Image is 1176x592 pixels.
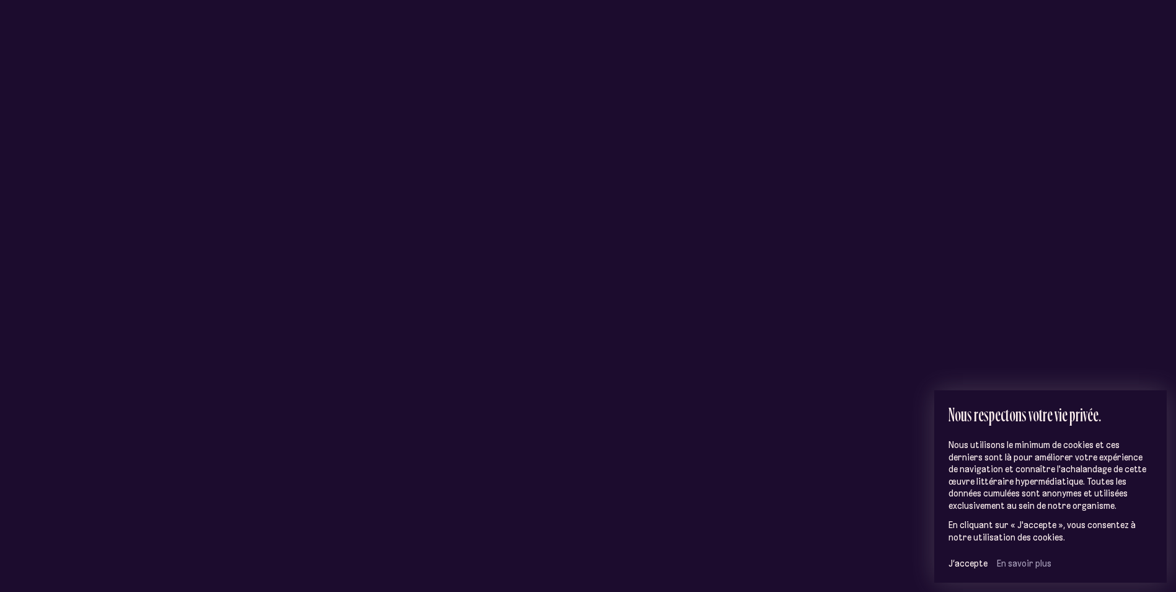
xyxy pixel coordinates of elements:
p: En cliquant sur « J'accepte », vous consentez à notre utilisation des cookies. [948,519,1153,544]
h2: Nous respectons votre vie privée. [948,404,1153,424]
a: En savoir plus [997,558,1051,569]
p: Nous utilisons le minimum de cookies et ces derniers sont là pour améliorer votre expérience de n... [948,439,1153,512]
button: J’accepte [948,558,988,569]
